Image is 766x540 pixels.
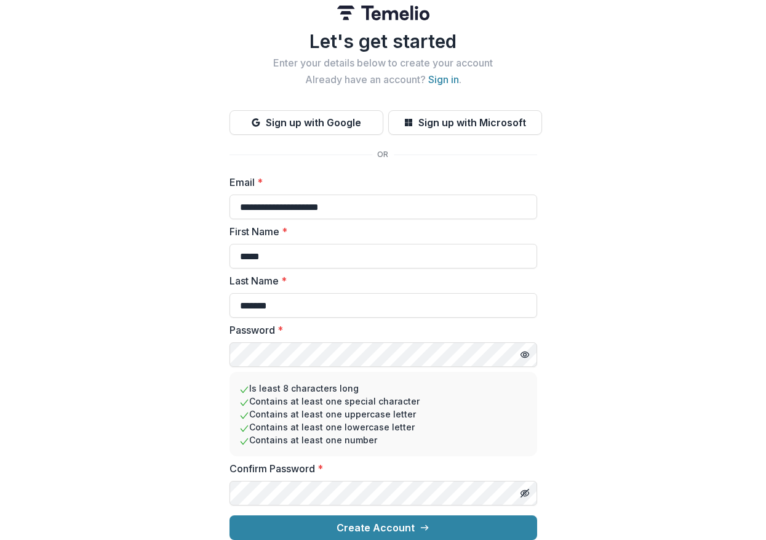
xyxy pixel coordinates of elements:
[239,395,527,408] li: Contains at least one special character
[388,110,542,135] button: Sign up with Microsoft
[229,273,530,288] label: Last Name
[337,6,429,20] img: Temelio
[229,175,530,190] label: Email
[239,382,527,395] li: Is least 8 characters long
[239,408,527,421] li: Contains at least one uppercase letter
[229,224,530,239] label: First Name
[515,483,535,503] button: Toggle password visibility
[229,30,537,52] h1: Let's get started
[229,323,530,337] label: Password
[229,57,537,69] h2: Enter your details below to create your account
[229,110,383,135] button: Sign up with Google
[515,345,535,365] button: Toggle password visibility
[229,461,530,476] label: Confirm Password
[428,73,459,86] a: Sign in
[229,74,537,86] h2: Already have an account? .
[229,515,537,540] button: Create Account
[239,433,527,446] li: Contains at least one number
[239,421,527,433] li: Contains at least one lowercase letter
